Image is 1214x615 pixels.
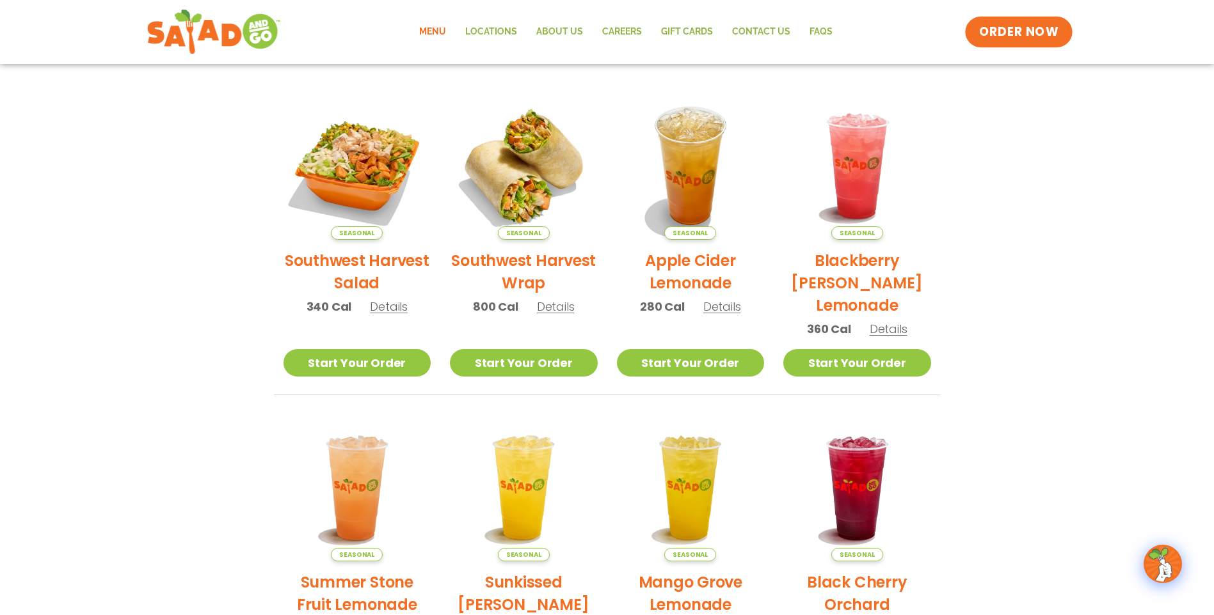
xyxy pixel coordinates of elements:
img: Product photo for Southwest Harvest Salad [284,92,431,240]
img: wpChatIcon [1145,546,1181,582]
h2: Apple Cider Lemonade [617,249,765,294]
a: Contact Us [723,17,800,47]
span: 800 Cal [473,298,518,315]
h2: Southwest Harvest Salad [284,249,431,294]
span: Seasonal [831,548,883,561]
nav: Menu [410,17,842,47]
span: Seasonal [831,226,883,240]
a: FAQs [800,17,842,47]
span: Seasonal [664,548,716,561]
span: Details [370,299,408,315]
span: Details [870,321,907,337]
span: Details [703,299,741,315]
span: 340 Cal [307,298,352,315]
a: Start Your Order [783,349,931,377]
span: Seasonal [664,226,716,240]
span: ORDER NOW [979,24,1058,40]
span: Seasonal [331,548,383,561]
span: Seasonal [331,226,383,240]
a: Start Your Order [450,349,598,377]
img: Product photo for Southwest Harvest Wrap [450,92,598,240]
img: Product photo for Blackberry Bramble Lemonade [783,92,931,240]
span: Details [537,299,575,315]
h2: Southwest Harvest Wrap [450,249,598,294]
a: About Us [527,17,593,47]
span: Seasonal [498,226,550,240]
a: GIFT CARDS [651,17,723,47]
a: Start Your Order [284,349,431,377]
a: Locations [456,17,527,47]
img: Product photo for Sunkissed Yuzu Lemonade [450,414,598,562]
span: 280 Cal [640,298,685,315]
span: Seasonal [498,548,550,561]
img: Product photo for Mango Grove Lemonade [617,414,765,562]
a: Menu [410,17,456,47]
h2: Blackberry [PERSON_NAME] Lemonade [783,249,931,316]
img: new-SAG-logo-768×292 [147,6,282,58]
img: Product photo for Black Cherry Orchard Lemonade [783,414,931,562]
span: 360 Cal [807,320,851,338]
img: Product photo for Apple Cider Lemonade [617,92,765,240]
img: Product photo for Summer Stone Fruit Lemonade [284,414,431,562]
a: Careers [593,17,651,47]
a: Start Your Order [617,349,765,377]
a: ORDER NOW [965,17,1073,47]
